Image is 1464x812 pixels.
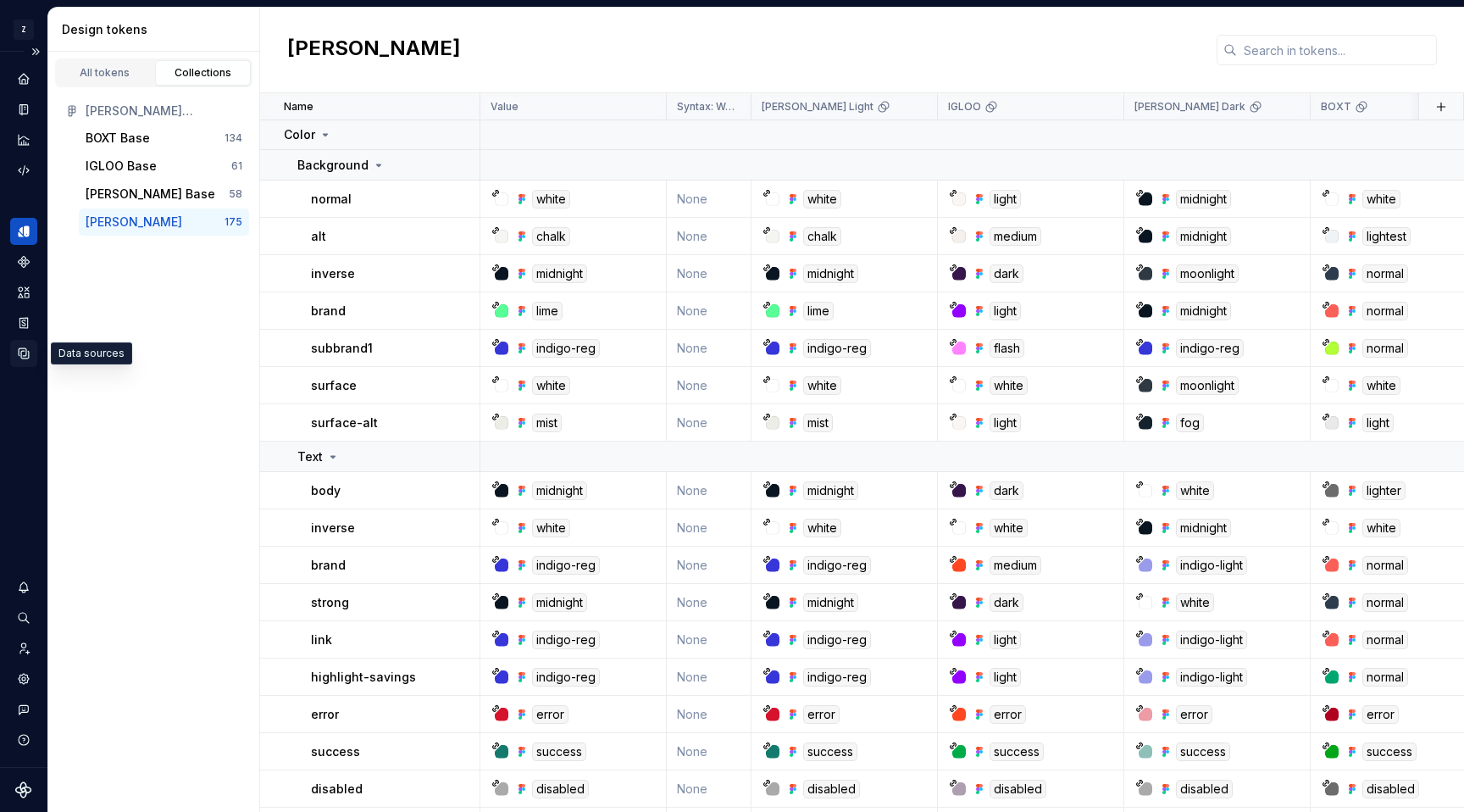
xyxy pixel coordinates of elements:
div: indigo-light [1176,556,1247,575]
div: Search ⌘K [10,604,37,631]
p: Value [491,100,518,114]
div: disabled [803,780,860,798]
p: inverse [311,520,355,537]
button: Notifications [10,574,37,601]
div: Data sources [10,340,37,367]
p: highlight-savings [311,669,416,686]
td: None [667,472,751,509]
p: body [311,482,341,499]
p: link [311,631,332,648]
div: light [990,190,1021,209]
div: lightest [1362,227,1411,246]
div: light [990,414,1021,432]
div: white [1176,593,1214,612]
div: indigo-light [1176,631,1247,649]
div: chalk [803,227,841,246]
td: None [667,292,751,330]
div: normal [1362,302,1408,320]
div: midnight [1176,302,1231,320]
button: BOXT Base134 [79,125,249,152]
p: alt [311,228,326,245]
div: midnight [1176,227,1231,246]
div: light [990,668,1021,687]
div: indigo-light [1176,668,1247,687]
td: None [667,621,751,659]
div: Z [14,19,34,40]
p: subbrand1 [311,340,373,357]
div: lighter [1362,481,1406,500]
div: error [803,705,840,724]
td: None [667,367,751,404]
div: [PERSON_NAME] Base [86,186,215,203]
a: Analytics [10,126,37,153]
div: indigo-reg [532,339,600,358]
div: white [1362,519,1400,537]
div: normal [1362,264,1408,283]
svg: Supernova Logo [15,781,32,798]
div: white [990,376,1028,395]
div: 58 [229,187,242,201]
div: indigo-reg [803,556,871,575]
div: white [532,190,570,209]
button: IGLOO Base61 [79,153,249,180]
p: Name [284,100,313,114]
div: midnight [532,593,587,612]
p: BOXT [1321,100,1351,114]
div: midnight [803,481,858,500]
button: [PERSON_NAME] Base58 [79,181,249,208]
p: [PERSON_NAME] Light [762,100,873,114]
div: light [990,302,1021,320]
div: white [1362,376,1400,395]
p: Text [297,448,323,465]
div: white [803,190,841,209]
div: All tokens [63,66,147,80]
p: disabled [311,781,363,798]
div: medium [990,556,1041,575]
p: [PERSON_NAME] Dark [1134,100,1245,114]
td: None [667,330,751,367]
p: IGLOO [948,100,981,114]
div: Documentation [10,96,37,123]
div: white [990,519,1028,537]
div: midnight [1176,190,1231,209]
a: Assets [10,279,37,306]
div: Collections [161,66,246,80]
div: light [1362,414,1394,432]
div: Data sources [51,342,132,364]
div: IGLOO Base [86,158,157,175]
div: indigo-reg [803,668,871,687]
p: brand [311,303,346,320]
div: normal [1362,668,1408,687]
p: normal [311,191,352,208]
div: moonlight [1176,376,1239,395]
div: Design tokens [10,218,37,245]
p: strong [311,594,349,611]
td: None [667,733,751,770]
td: None [667,770,751,808]
div: midnight [803,593,858,612]
div: white [1362,190,1400,209]
p: success [311,743,360,760]
div: [PERSON_NAME] Primitives [86,103,242,120]
div: indigo-reg [532,556,600,575]
h2: [PERSON_NAME] [287,35,461,65]
div: white [1176,481,1214,500]
p: Background [297,157,369,174]
div: dark [990,481,1023,500]
div: midnight [532,264,587,283]
div: mist [803,414,833,432]
div: chalk [532,227,570,246]
a: Home [10,65,37,92]
div: Invite team [10,635,37,662]
button: Contact support [10,696,37,723]
a: Settings [10,665,37,692]
div: normal [1362,631,1408,649]
p: Color [284,126,315,143]
div: success [1362,742,1417,761]
div: disabled [532,780,589,798]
